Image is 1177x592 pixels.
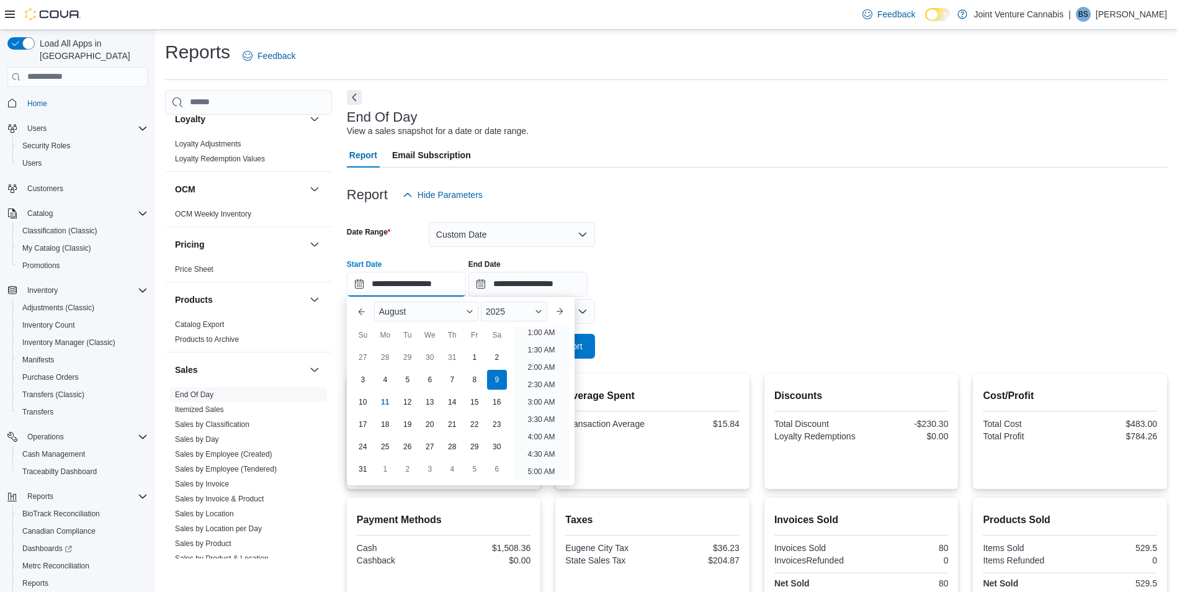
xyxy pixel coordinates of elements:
button: Reports [2,488,153,505]
a: Manifests [17,352,59,367]
button: Custom Date [429,222,595,247]
div: day-31 [353,459,373,479]
div: day-21 [442,415,462,434]
a: Classification (Classic) [17,223,102,238]
li: 4:00 AM [522,429,560,444]
div: $1,508.36 [446,543,530,553]
span: Purchase Orders [22,372,79,382]
a: Sales by Product [175,539,231,548]
div: Sa [487,325,507,345]
li: 5:00 AM [522,464,560,479]
div: Loyalty Redemptions [774,431,859,441]
button: Catalog [2,205,153,222]
div: day-19 [398,415,418,434]
div: day-2 [487,348,507,367]
div: day-29 [398,348,418,367]
span: Inventory [27,285,58,295]
div: Th [442,325,462,345]
span: Dark Mode [925,21,926,22]
div: Products [165,317,332,352]
div: day-10 [353,392,373,412]
a: Sales by Invoice [175,480,229,488]
div: 80 [864,578,948,588]
span: Cash Management [22,449,85,459]
button: Hide Parameters [398,182,488,207]
div: day-28 [442,437,462,457]
li: 3:00 AM [522,395,560,410]
span: Sales by Employee (Tendered) [175,464,277,474]
button: Manifests [12,351,153,369]
label: Date Range [347,227,391,237]
div: day-15 [465,392,485,412]
a: Loyalty Adjustments [175,140,241,148]
div: $36.23 [655,543,740,553]
button: OCM [307,182,322,197]
span: Adjustments (Classic) [22,303,94,313]
a: BioTrack Reconciliation [17,506,105,521]
span: 2025 [486,307,505,316]
div: day-1 [465,348,485,367]
span: Inventory Manager (Classic) [17,335,148,350]
span: Canadian Compliance [17,524,148,539]
span: Users [22,121,148,136]
span: Sales by Invoice & Product [175,494,264,504]
a: Feedback [238,43,300,68]
a: Adjustments (Classic) [17,300,99,315]
h3: Sales [175,364,198,376]
div: Fr [465,325,485,345]
div: day-8 [465,370,485,390]
div: Loyalty [165,137,332,171]
span: Security Roles [22,141,70,151]
h1: Reports [165,40,230,65]
span: My Catalog (Classic) [22,243,91,253]
button: Transfers [12,403,153,421]
div: Tu [398,325,418,345]
div: day-6 [487,459,507,479]
a: OCM Weekly Inventory [175,210,251,218]
div: View a sales snapshot for a date or date range. [347,125,529,138]
div: day-30 [487,437,507,457]
span: Inventory Count [22,320,75,330]
h2: Discounts [774,388,949,403]
h3: Pricing [175,238,204,251]
span: Security Roles [17,138,148,153]
div: $784.26 [1073,431,1157,441]
button: Metrc Reconciliation [12,557,153,575]
button: Classification (Classic) [12,222,153,240]
a: Sales by Invoice & Product [175,495,264,503]
li: 2:30 AM [522,377,560,392]
div: day-17 [353,415,373,434]
h3: OCM [175,183,195,195]
div: Total Profit [983,431,1067,441]
div: day-25 [375,437,395,457]
div: Becki Sells [1076,7,1091,22]
span: Promotions [22,261,60,271]
span: Sales by Product [175,539,231,549]
span: Sales by Day [175,434,219,444]
span: Transfers (Classic) [22,390,84,400]
a: Canadian Compliance [17,524,101,539]
span: Catalog [27,209,53,218]
a: Transfers [17,405,58,419]
button: Home [2,94,153,112]
a: Feedback [857,2,920,27]
div: day-5 [398,370,418,390]
button: Purchase Orders [12,369,153,386]
button: Users [2,120,153,137]
div: day-22 [465,415,485,434]
span: Reports [27,491,53,501]
a: Price Sheet [175,265,213,274]
button: Users [12,155,153,172]
li: 2:00 AM [522,360,560,375]
li: 3:30 AM [522,412,560,427]
div: day-18 [375,415,395,434]
a: Sales by Day [175,435,219,444]
button: Open list of options [578,307,588,316]
span: Inventory Manager (Classic) [22,338,115,348]
div: State Sales Tax [565,555,650,565]
div: day-1 [375,459,395,479]
span: Products to Archive [175,334,239,344]
span: Sales by Employee (Created) [175,449,272,459]
span: Inventory Count [17,318,148,333]
button: Pricing [175,238,305,251]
